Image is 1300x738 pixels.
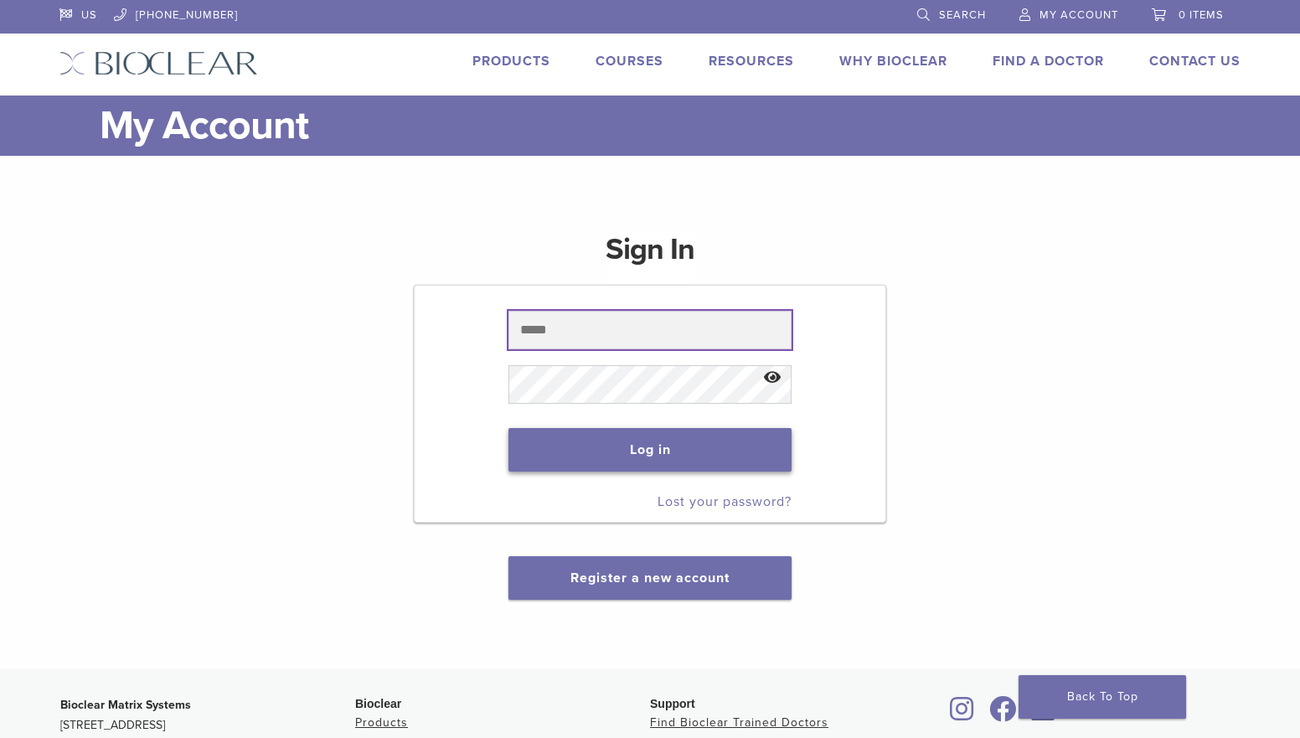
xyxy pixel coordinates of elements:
a: Contact Us [1149,53,1241,70]
a: Find A Doctor [993,53,1104,70]
button: Log in [508,428,791,472]
strong: Bioclear Matrix Systems [60,698,191,712]
button: Show password [755,357,791,400]
a: Bioclear [945,706,980,723]
a: Bioclear [983,706,1022,723]
a: Back To Top [1019,675,1186,719]
a: Find Bioclear Trained Doctors [650,715,828,730]
img: Bioclear [59,51,258,75]
span: Support [650,697,695,710]
a: Register a new account [570,570,730,586]
h1: Sign In [606,230,694,283]
h1: My Account [100,95,1241,156]
span: 0 items [1179,8,1224,22]
span: Bioclear [355,697,401,710]
button: Register a new account [508,556,792,600]
a: Products [355,715,408,730]
span: Search [939,8,986,22]
span: My Account [1039,8,1118,22]
a: Resources [709,53,794,70]
a: Why Bioclear [839,53,947,70]
a: Courses [596,53,663,70]
a: Products [472,53,550,70]
a: Lost your password? [658,493,792,510]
